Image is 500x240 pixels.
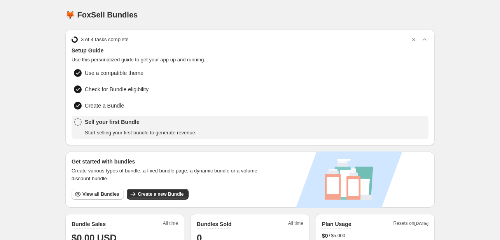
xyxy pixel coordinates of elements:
span: $ 0 [322,232,328,240]
span: 3 of 4 tasks complete [81,36,129,43]
h2: Bundle Sales [72,220,106,228]
h2: Plan Usage [322,220,351,228]
div: / [322,232,428,240]
span: Start selling your first bundle to generate revenue. [85,129,197,137]
span: View all Bundles [82,191,119,197]
span: Create a Bundle [85,102,124,110]
span: Sell your first Bundle [85,118,197,126]
span: [DATE] [414,221,428,226]
span: Create a new Bundle [138,191,184,197]
span: All time [288,220,303,229]
button: View all Bundles [72,189,124,200]
span: All time [163,220,178,229]
span: Create various types of bundle, a fixed bundle page, a dynamic bundle or a volume discount bundle [72,167,265,183]
h1: 🦊 FoxSell Bundles [65,10,138,19]
h2: Bundles Sold [197,220,231,228]
span: Use this personalized guide to get your app up and running. [72,56,428,64]
span: Resets on [393,220,429,229]
span: Check for Bundle eligibility [85,85,149,93]
button: Create a new Bundle [127,189,188,200]
h3: Get started with bundles [72,158,265,165]
span: Use a compatible theme [85,69,143,77]
span: $5,000 [331,233,345,239]
span: Setup Guide [72,47,428,54]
